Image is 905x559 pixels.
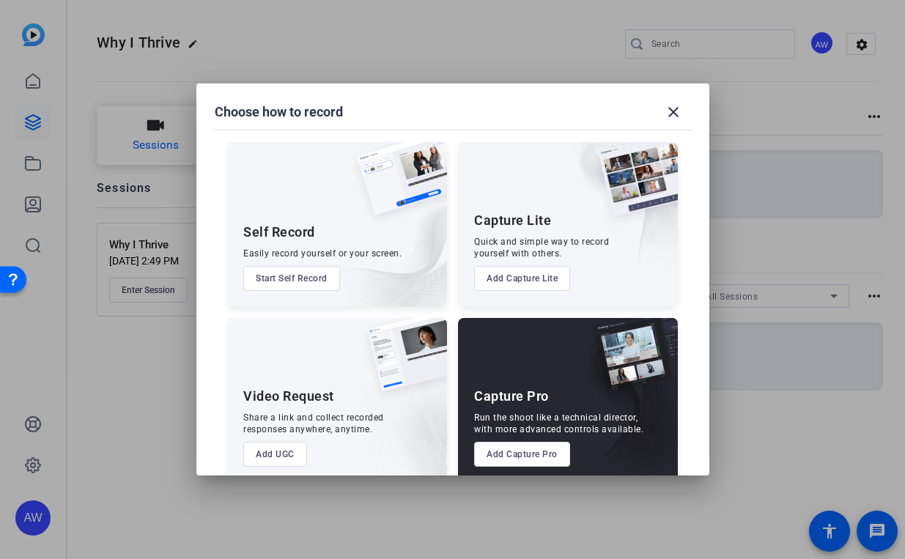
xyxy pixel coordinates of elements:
[569,336,678,483] img: embarkstudio-capture-pro.png
[346,142,447,230] img: self-record.png
[474,212,551,229] div: Capture Lite
[243,266,340,291] button: Start Self Record
[474,388,549,405] div: Capture Pro
[243,388,334,405] div: Video Request
[474,266,570,291] button: Add Capture Lite
[243,223,315,241] div: Self Record
[215,103,343,121] h1: Choose how to record
[356,318,447,407] img: ugc-content.png
[243,412,384,435] div: Share a link and collect recorded responses anywhere, anytime.
[665,103,682,121] mat-icon: close
[474,412,643,435] div: Run the shoot like a technical director, with more advanced controls available.
[243,442,307,467] button: Add UGC
[474,236,609,259] div: Quick and simple way to record yourself with others.
[474,442,570,467] button: Add Capture Pro
[587,142,678,232] img: capture-lite.png
[547,142,678,289] img: embarkstudio-capture-lite.png
[243,248,402,259] div: Easily record yourself or your screen.
[581,318,678,407] img: capture-pro.png
[319,174,447,307] img: embarkstudio-self-record.png
[362,363,447,483] img: embarkstudio-ugc-content.png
